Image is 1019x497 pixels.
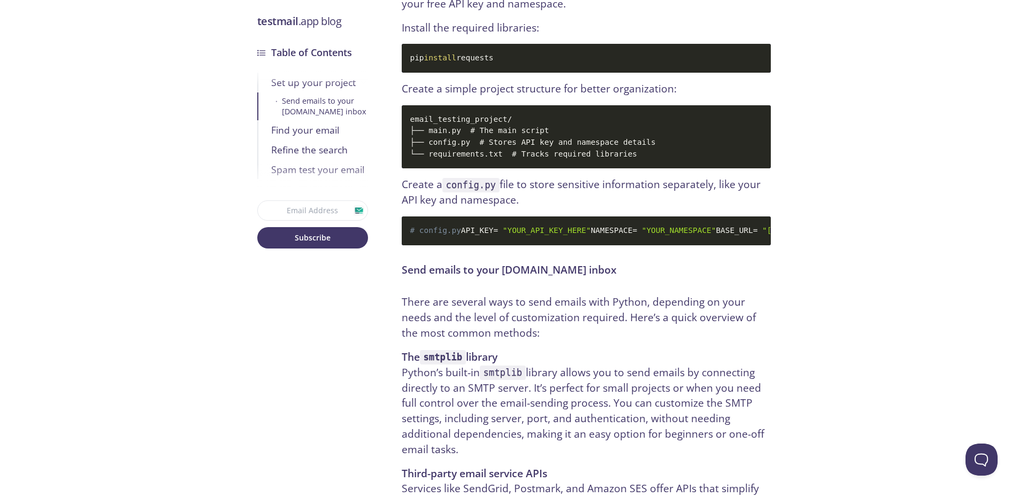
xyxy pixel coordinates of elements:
span: "YOUR_NAMESPACE" [642,226,716,235]
div: Set up your project [271,76,368,89]
h3: Send emails to your [DOMAIN_NAME] inbox [402,262,771,278]
strong: The library [402,350,498,364]
div: Send emails to your [DOMAIN_NAME] inbox [282,96,368,117]
span: "YOUR_API_KEY_HERE" [503,226,591,235]
code: smtplib [420,350,466,364]
p: Create a file to store sensitive information separately, like your API key and namespace. [402,177,771,208]
span: install [424,53,457,62]
div: Refine the search [271,143,368,157]
strong: Third-party email service APIs [402,466,547,480]
button: Subscribe [257,227,368,248]
input: Email Address [257,200,368,221]
code: API_KEY NAMESPACE BASE_URL [402,216,771,245]
iframe: Help Scout Beacon - Open [966,444,998,476]
div: Spam test your email [271,162,368,176]
span: # config.py [410,226,461,235]
code: config.py [442,178,500,192]
span: "[URL][DOMAIN_NAME]" [762,226,855,235]
span: = [753,226,758,235]
p: Python’s built-in library allows you to send emails by connecting directly to an SMTP server. It’... [402,350,771,457]
code: email_testing_project/ ├── main.py # The main script ├── config.py # Stores API key and namespace... [402,105,771,168]
span: = [632,226,637,235]
p: There are several ways to send emails with Python, depending on your needs and the level of custo... [402,294,771,340]
span: = [493,226,498,235]
p: Install the required libraries: [402,20,771,36]
span: • [275,96,278,117]
code: pip requests [402,44,771,73]
strong: testmail [257,14,298,28]
h3: Table of Contents [271,45,352,60]
div: Find your email [271,123,368,137]
p: Create a simple project structure for better organization: [402,81,771,97]
h3: .app blog [257,14,368,29]
code: smtplib [480,366,526,380]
